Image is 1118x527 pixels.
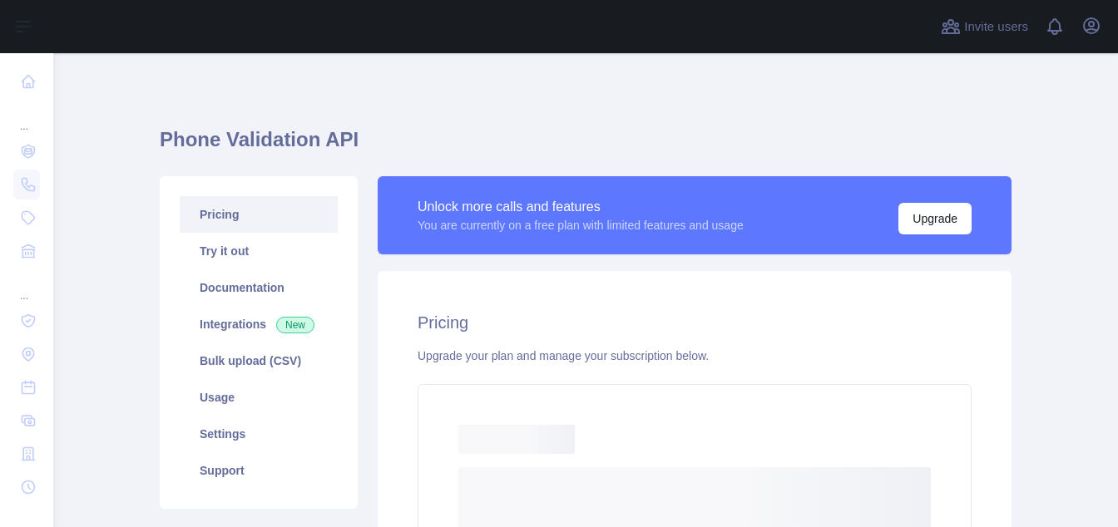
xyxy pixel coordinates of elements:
a: Bulk upload (CSV) [180,342,338,379]
div: Upgrade your plan and manage your subscription below. [418,347,972,364]
a: Try it out [180,233,338,269]
a: Integrations New [180,306,338,342]
div: Unlock more calls and features [418,197,744,217]
h2: Pricing [418,311,972,334]
a: Support [180,452,338,489]
h1: Phone Validation API [160,126,1012,166]
div: ... [13,100,40,133]
div: You are currently on a free plan with limited features and usage [418,217,744,234]
button: Invite users [937,13,1031,40]
a: Usage [180,379,338,416]
span: Invite users [964,17,1028,37]
span: New [276,317,314,333]
a: Documentation [180,269,338,306]
a: Settings [180,416,338,452]
a: Pricing [180,196,338,233]
button: Upgrade [898,203,972,234]
div: ... [13,269,40,303]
